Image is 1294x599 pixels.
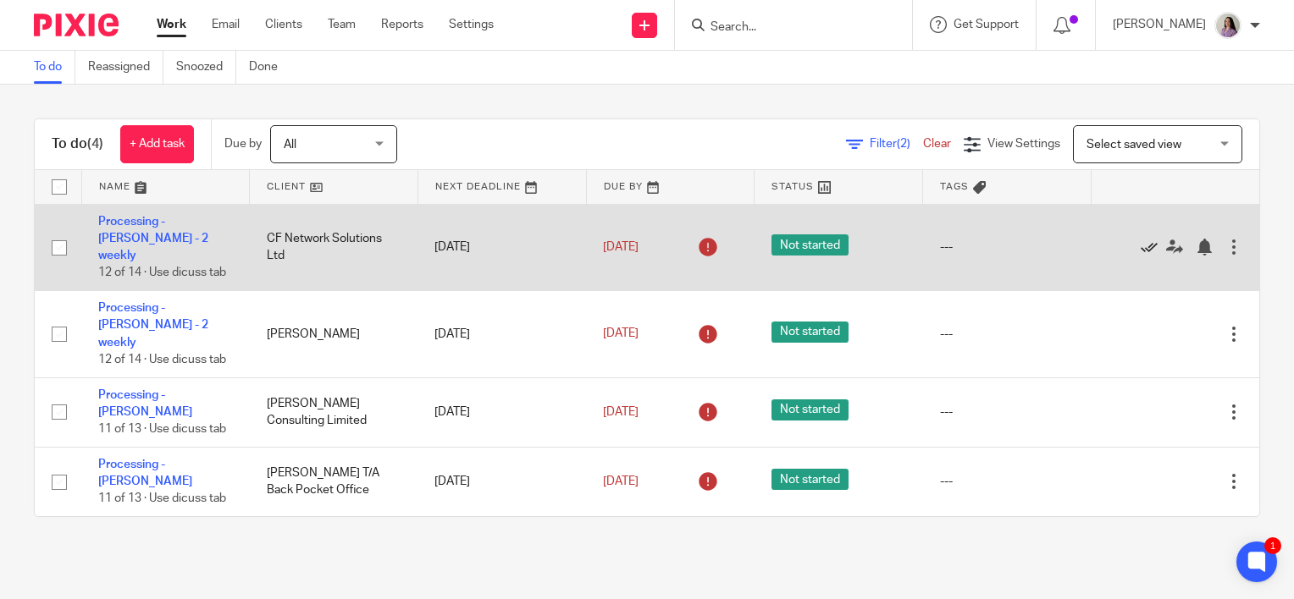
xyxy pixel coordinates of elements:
a: Email [212,16,240,33]
a: Settings [449,16,494,33]
td: [DATE] [418,204,586,291]
img: Pixie [34,14,119,36]
a: Reports [381,16,423,33]
a: + Add task [120,125,194,163]
span: Get Support [954,19,1019,30]
a: Processing - [PERSON_NAME] [98,459,192,487]
span: [DATE] [603,406,639,418]
div: 1 [1264,537,1281,554]
span: 12 of 14 · Use dicuss tab [98,354,226,365]
span: (4) [87,137,103,151]
span: Not started [771,469,849,490]
div: --- [940,326,1075,343]
a: Work [157,16,186,33]
span: (2) [897,138,910,150]
td: [PERSON_NAME] Consulting Limited [250,377,418,447]
span: Tags [940,182,969,191]
a: Snoozed [176,51,236,84]
a: Processing - [PERSON_NAME] - 2 weekly [98,302,208,349]
a: Team [328,16,356,33]
span: 12 of 14 · Use dicuss tab [98,267,226,279]
td: CF Network Solutions Ltd [250,204,418,291]
a: Processing - [PERSON_NAME] [98,389,192,418]
a: Clients [265,16,302,33]
a: Reassigned [88,51,163,84]
h1: To do [52,135,103,153]
span: All [284,139,296,151]
p: Due by [224,135,262,152]
td: [DATE] [418,291,586,378]
span: [DATE] [603,328,639,340]
div: --- [940,239,1075,256]
span: 11 of 13 · Use dicuss tab [98,423,226,435]
a: Done [249,51,290,84]
span: [DATE] [603,241,639,253]
div: --- [940,404,1075,420]
div: --- [940,473,1075,490]
a: Mark as done [1141,239,1166,256]
a: Processing - [PERSON_NAME] - 2 weekly [98,216,208,262]
span: View Settings [987,138,1060,150]
span: Not started [771,399,849,420]
td: [PERSON_NAME] T/A Back Pocket Office [250,447,418,516]
span: 11 of 13 · Use dicuss tab [98,493,226,505]
span: [DATE] [603,475,639,487]
p: [PERSON_NAME] [1113,16,1206,33]
a: Clear [923,138,951,150]
td: [PERSON_NAME] [250,291,418,378]
span: Not started [771,234,849,256]
a: To do [34,51,75,84]
td: [DATE] [418,447,586,516]
span: Not started [771,321,849,343]
img: Olivia.jpg [1214,12,1241,39]
td: [DATE] [418,377,586,447]
span: Select saved view [1087,139,1181,151]
span: Filter [870,138,923,150]
input: Search [709,20,861,36]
